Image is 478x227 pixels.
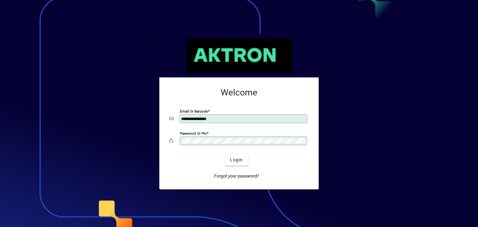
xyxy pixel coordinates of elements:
[212,171,262,182] a: Forgot your password?
[230,157,243,163] span: Login
[225,155,248,166] button: Login
[169,87,309,98] h2: Welcome
[214,173,259,179] span: Forgot your password?
[180,131,207,135] mat-label: Password or Pin
[180,109,208,113] mat-label: Email or Barcode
